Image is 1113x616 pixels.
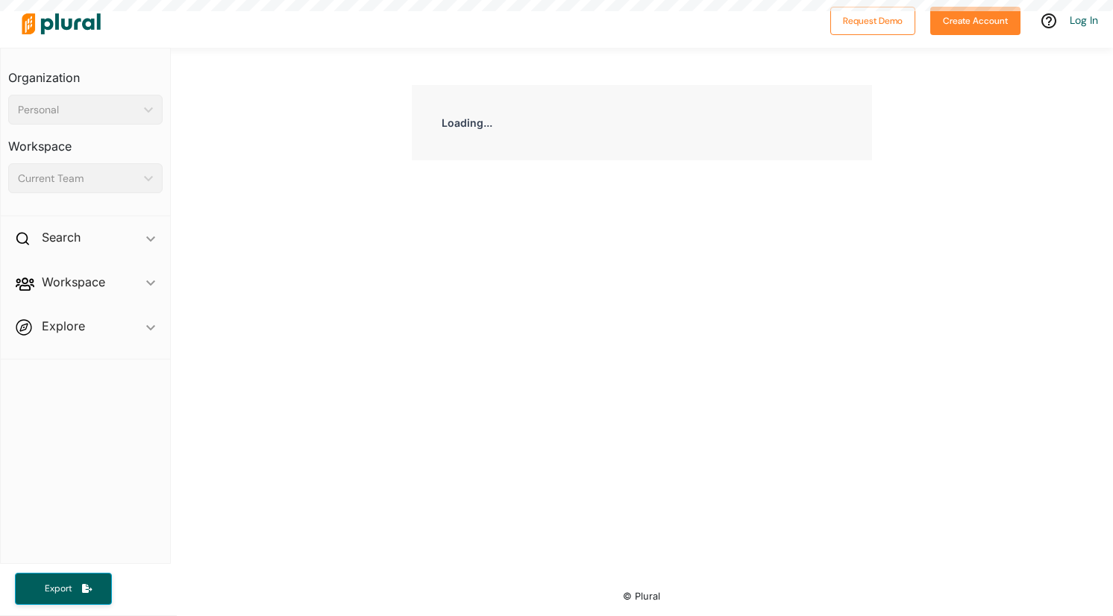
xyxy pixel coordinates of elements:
div: Loading... [412,85,872,160]
a: Log In [1070,13,1098,27]
span: Export [34,582,82,595]
div: Personal [18,102,138,118]
button: Export [15,573,112,605]
button: Request Demo [830,7,915,35]
h2: Search [42,229,81,245]
a: Create Account [930,12,1020,28]
button: Create Account [930,7,1020,35]
small: © Plural [623,591,660,602]
h3: Workspace [8,125,163,157]
div: Current Team [18,171,138,186]
h3: Organization [8,56,163,89]
a: Request Demo [830,12,915,28]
